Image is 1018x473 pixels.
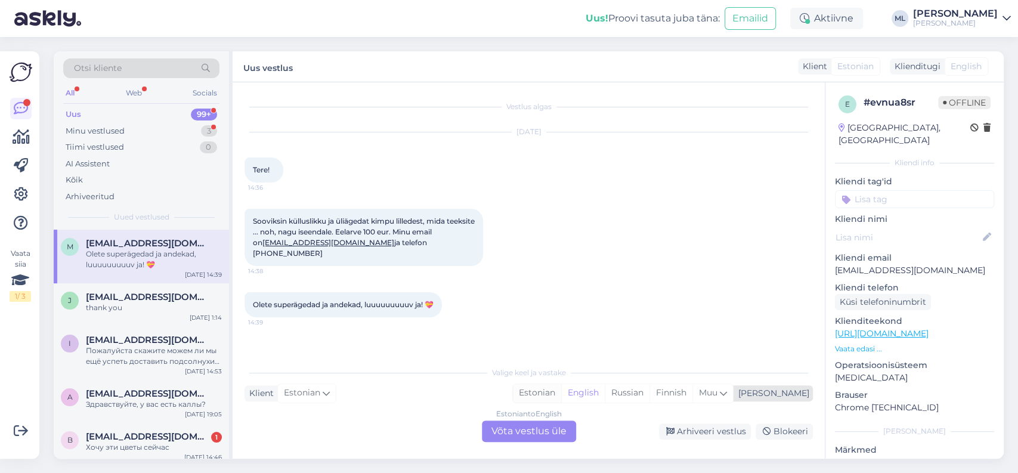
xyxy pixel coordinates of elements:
div: [DATE] 14:53 [185,367,222,376]
span: jplanners@gmail.com [86,292,210,302]
div: Estonian to English [496,409,562,419]
span: mirjammannik@gmail.com [86,238,210,249]
div: 1 / 3 [10,291,31,302]
div: Klient [798,60,827,73]
p: Kliendi telefon [835,282,994,294]
p: Brauser [835,389,994,401]
div: [DATE] [245,126,813,137]
span: m [67,242,73,251]
div: Kliendi info [835,157,994,168]
div: Uus [66,109,81,120]
span: aljona.naumova@outlook.com [86,388,210,399]
p: [MEDICAL_DATA] [835,372,994,384]
div: Minu vestlused [66,125,125,137]
div: Valige keel ja vastake [245,367,813,378]
a: [PERSON_NAME][PERSON_NAME] [913,9,1011,28]
div: [PERSON_NAME] [734,387,809,400]
div: Web [123,85,144,101]
p: Kliendi tag'id [835,175,994,188]
span: Muu [699,387,717,398]
div: Proovi tasuta juba täna: [586,11,720,26]
span: Tere! [253,165,270,174]
p: Kliendi email [835,252,994,264]
div: Vestlus algas [245,101,813,112]
span: a [67,392,73,401]
div: Arhiveeritud [66,191,115,203]
p: [EMAIL_ADDRESS][DOMAIN_NAME] [835,264,994,277]
span: Estonian [284,387,320,400]
div: Võta vestlus üle [482,421,576,442]
div: [PERSON_NAME] [913,18,998,28]
div: Хочу эти цветы сейчас [86,442,222,453]
p: Märkmed [835,444,994,456]
div: 0 [200,141,217,153]
span: English [951,60,982,73]
div: Russian [605,384,649,402]
span: berlinbmw666@gmail.com [86,431,210,442]
div: [PERSON_NAME] [835,426,994,437]
div: 3 [201,125,217,137]
span: 14:36 [248,183,293,192]
a: [EMAIL_ADDRESS][DOMAIN_NAME] [262,238,394,247]
div: Socials [190,85,219,101]
div: Пожалуйста скажите можем ли мы ещё успеть доставить подсолнухи сегодня в район около телевизионно... [86,345,222,367]
div: [DATE] 1:14 [190,313,222,322]
div: 1 [211,432,222,443]
div: AI Assistent [66,158,110,170]
span: b [67,435,73,444]
span: Olete superägedad ja andekad, luuuuuuuuuv ja! 💝 [253,300,434,309]
b: Uus! [586,13,608,24]
span: Otsi kliente [74,62,122,75]
label: Uus vestlus [243,58,293,75]
input: Lisa nimi [836,231,980,244]
div: English [561,384,605,402]
p: Operatsioonisüsteem [835,359,994,372]
div: # evnua8sr [864,95,938,110]
div: Estonian [513,384,561,402]
div: thank you [86,302,222,313]
div: Küsi telefoninumbrit [835,294,931,310]
div: [DATE] 14:46 [184,453,222,462]
input: Lisa tag [835,190,994,208]
span: 14:39 [248,318,293,327]
div: [DATE] 14:39 [185,270,222,279]
div: 99+ [191,109,217,120]
div: ML [892,10,908,27]
div: Klienditugi [890,60,940,73]
div: Vaata siia [10,248,31,302]
a: [URL][DOMAIN_NAME] [835,328,929,339]
div: Aktiivne [790,8,863,29]
img: Askly Logo [10,61,32,84]
span: e [845,100,850,109]
span: ingrida.dem@gmail.com [86,335,210,345]
div: Olete superägedad ja andekad, luuuuuuuuuv ja! 💝 [86,249,222,270]
div: Здравствуйте, у вас есть каллы? [86,399,222,410]
div: Arhiveeri vestlus [659,423,751,440]
div: [PERSON_NAME] [913,9,998,18]
div: Kõik [66,174,83,186]
button: Emailid [725,7,776,30]
div: [GEOGRAPHIC_DATA], [GEOGRAPHIC_DATA] [838,122,970,147]
p: Chrome [TECHNICAL_ID] [835,401,994,414]
span: 14:38 [248,267,293,276]
span: i [69,339,71,348]
span: Uued vestlused [114,212,169,222]
span: j [68,296,72,305]
p: Kliendi nimi [835,213,994,225]
div: All [63,85,77,101]
div: Blokeeri [756,423,813,440]
p: Klienditeekond [835,315,994,327]
div: Klient [245,387,274,400]
div: [DATE] 19:05 [185,410,222,419]
span: Sooviksin külluslikku ja üliägedat kimpu lilledest, mida teeksite ... noh, nagu iseendale. Eelarv... [253,217,476,258]
div: Finnish [649,384,692,402]
span: Offline [938,96,991,109]
div: Tiimi vestlused [66,141,124,153]
span: Estonian [837,60,874,73]
p: Vaata edasi ... [835,344,994,354]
